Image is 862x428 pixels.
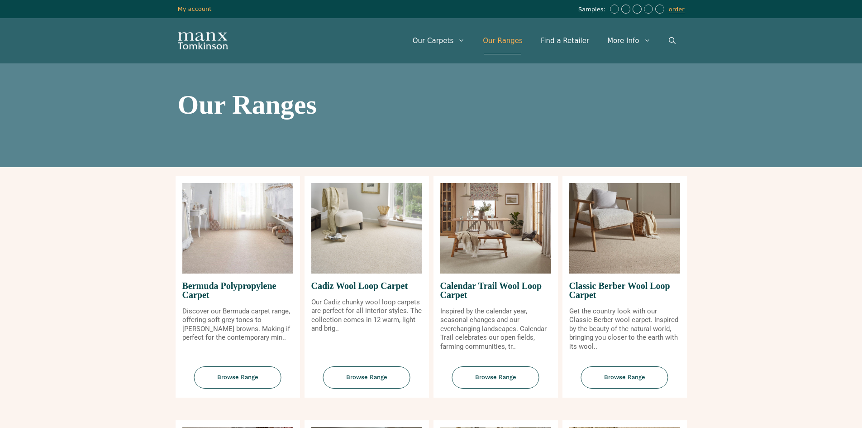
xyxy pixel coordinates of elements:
p: Our Cadiz chunky wool loop carpets are perfect for all interior styles. The collection comes in 1... [311,298,422,333]
span: Classic Berber Wool Loop Carpet [569,274,680,307]
span: Browse Range [452,366,539,389]
p: Discover our Bermuda carpet range, offering soft grey tones to [PERSON_NAME] browns. Making if pe... [182,307,293,342]
span: Browse Range [581,366,668,389]
span: Cadiz Wool Loop Carpet [311,274,422,298]
nav: Primary [404,27,685,54]
a: Our Ranges [474,27,532,54]
a: My account [178,5,212,12]
p: Get the country look with our Classic Berber wool carpet. Inspired by the beauty of the natural w... [569,307,680,351]
a: Browse Range [562,366,687,398]
img: Classic Berber Wool Loop Carpet [569,183,680,274]
a: Our Carpets [404,27,474,54]
p: Inspired by the calendar year, seasonal changes and our everchanging landscapes. Calendar Trail c... [440,307,551,351]
img: Cadiz Wool Loop Carpet [311,183,422,274]
span: Samples: [578,6,608,14]
img: Calendar Trail Wool Loop Carpet [440,183,551,274]
a: More Info [598,27,659,54]
span: Bermuda Polypropylene Carpet [182,274,293,307]
a: Browse Range [176,366,300,398]
img: Bermuda Polypropylene Carpet [182,183,293,274]
a: Browse Range [433,366,558,398]
a: Open Search Bar [660,27,685,54]
a: Browse Range [305,366,429,398]
img: Manx Tomkinson [178,32,228,49]
span: Browse Range [194,366,281,389]
a: order [669,6,685,13]
span: Calendar Trail Wool Loop Carpet [440,274,551,307]
h1: Our Ranges [178,91,685,118]
span: Browse Range [323,366,410,389]
a: Find a Retailer [532,27,598,54]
